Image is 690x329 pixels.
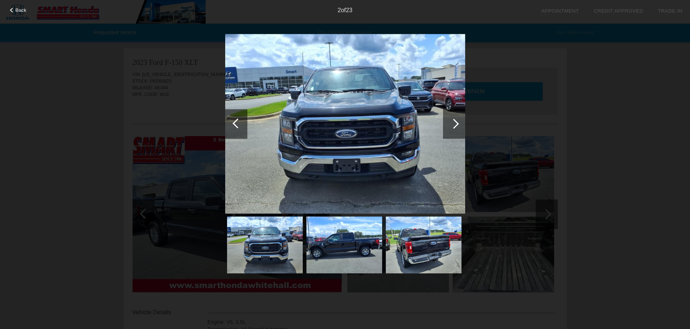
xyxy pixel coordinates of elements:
a: Trade-In [658,8,683,14]
span: 23 [346,7,353,13]
span: 2 [337,7,341,13]
img: Used-2023-Ford-F-150-XLT-ID20232837538-aHR0cDovL2ltYWdlcy51bml0c2ludmVudG9yeS5jb20vdXBsb2Fkcy9waG... [227,217,303,273]
img: Used-2023-Ford-F-150-XLT-ID20232837544-aHR0cDovL2ltYWdlcy51bml0c2ludmVudG9yeS5jb20vdXBsb2Fkcy9waG... [306,217,382,273]
img: Used-2023-Ford-F-150-XLT-ID20232837547-aHR0cDovL2ltYWdlcy51bml0c2ludmVudG9yeS5jb20vdXBsb2Fkcy9waG... [386,217,461,273]
a: Appointment [541,8,579,14]
img: Used-2023-Ford-F-150-XLT-ID20232837538-aHR0cDovL2ltYWdlcy51bml0c2ludmVudG9yeS5jb20vdXBsb2Fkcy9waG... [225,34,465,214]
a: Credit Approved [594,8,643,14]
span: Back [16,7,27,13]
